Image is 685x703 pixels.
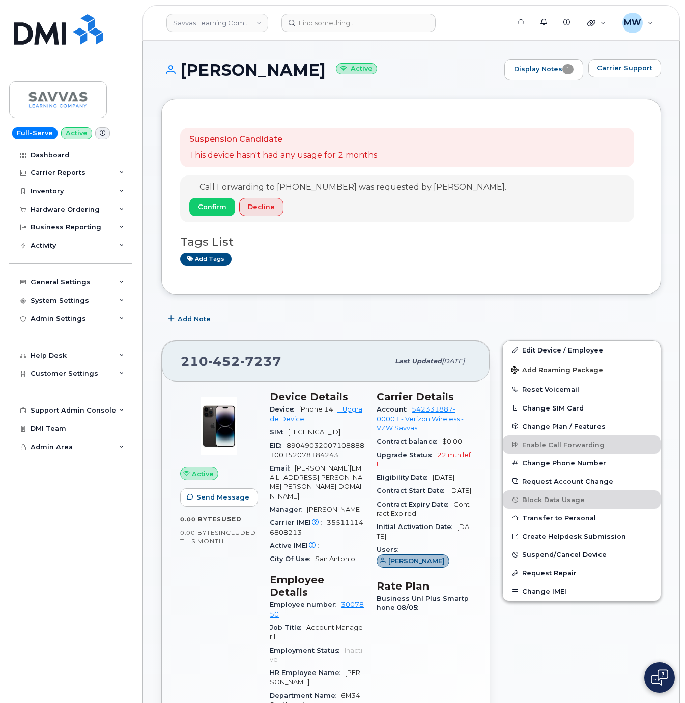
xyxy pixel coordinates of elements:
[180,529,219,536] span: 0.00 Bytes
[299,405,333,413] span: iPhone 14
[503,472,661,490] button: Request Account Change
[377,487,449,494] span: Contract Start Date
[270,555,315,563] span: City Of Use
[270,519,327,526] span: Carrier IMEI
[270,669,345,677] span: HR Employee Name
[161,61,499,79] h1: [PERSON_NAME]
[336,63,377,75] small: Active
[208,354,240,369] span: 452
[442,437,462,445] span: $0.00
[377,546,403,553] span: Users
[377,501,453,508] span: Contract Expiry Date
[503,359,661,380] button: Add Roaming Package
[240,354,281,369] span: 7237
[288,428,340,436] span: [TECHNICAL_ID]
[377,405,464,432] a: 542331887-00001 - Verizon Wireless - VZW Savvas
[189,150,377,161] p: This device hasn't had any usage for 2 months
[377,557,449,565] a: [PERSON_NAME]
[377,523,469,540] span: [DATE]
[221,515,242,523] span: used
[442,357,465,365] span: [DATE]
[562,64,574,74] span: 1
[270,542,324,549] span: Active IMEI
[270,442,364,458] span: 89049032007108888100152078184243
[503,399,661,417] button: Change SIM Card
[377,451,471,468] span: 22 mth left
[504,59,583,80] a: Display Notes1
[181,354,281,369] span: 210
[270,574,364,598] h3: Employee Details
[270,624,363,640] span: Account Manager II
[180,516,221,523] span: 0.00 Bytes
[503,527,661,545] a: Create Helpdesk Submission
[270,624,306,631] span: Job Title
[270,692,341,699] span: Department Name
[270,391,364,403] h3: Device Details
[189,134,377,145] p: Suspension Candidate
[377,501,470,517] span: Contract Expired
[588,59,661,77] button: Carrier Support
[315,555,355,563] span: San Antonio
[522,441,605,448] span: Enable Call Forwarding
[503,454,661,472] button: Change Phone Number
[377,523,457,531] span: Initial Activation Date
[395,357,442,365] span: Last updated
[597,63,652,73] span: Carrier Support
[503,435,661,454] button: Enable Call Forwarding
[270,519,363,536] span: 355111146808213
[192,469,214,479] span: Active
[377,580,471,592] h3: Rate Plan
[503,545,661,564] button: Suspend/Cancel Device
[377,437,442,445] span: Contract balance
[239,198,283,216] button: Decline
[180,529,256,545] span: included this month
[270,464,295,472] span: Email
[180,253,232,266] a: Add tags
[270,601,341,608] span: Employee number
[198,202,226,212] span: Confirm
[270,405,299,413] span: Device
[270,647,345,654] span: Employment Status
[324,542,330,549] span: —
[180,488,258,507] button: Send Message
[433,474,454,481] span: [DATE]
[511,366,603,376] span: Add Roaming Package
[188,396,249,457] img: image20231002-3703462-njx0qo.jpeg
[307,506,362,513] span: [PERSON_NAME]
[503,490,661,509] button: Block Data Usage
[161,310,219,328] button: Add Note
[199,182,506,192] span: Call Forwarding to [PHONE_NUMBER] was requested by [PERSON_NAME].
[503,380,661,398] button: Reset Voicemail
[377,595,469,611] span: Business Unl Plus Smartphone 08/05
[270,506,307,513] span: Manager
[196,492,249,502] span: Send Message
[503,417,661,435] button: Change Plan / Features
[377,451,437,459] span: Upgrade Status
[270,442,287,449] span: EID
[503,509,661,527] button: Transfer to Personal
[522,422,606,430] span: Change Plan / Features
[503,564,661,582] button: Request Repair
[248,202,275,212] span: Decline
[377,405,412,413] span: Account
[270,647,362,663] span: Inactive
[522,551,607,559] span: Suspend/Cancel Device
[503,582,661,600] button: Change IMEI
[270,464,362,500] span: [PERSON_NAME][EMAIL_ADDRESS][PERSON_NAME][PERSON_NAME][DOMAIN_NAME]
[377,391,471,403] h3: Carrier Details
[377,474,433,481] span: Eligibility Date
[651,669,668,686] img: Open chat
[178,314,211,324] span: Add Note
[270,428,288,436] span: SIM
[388,556,445,566] span: [PERSON_NAME]
[180,236,642,248] h3: Tags List
[270,405,362,422] a: + Upgrade Device
[503,341,661,359] a: Edit Device / Employee
[449,487,471,494] span: [DATE]
[270,601,364,618] a: 3007850
[189,198,235,216] button: Confirm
